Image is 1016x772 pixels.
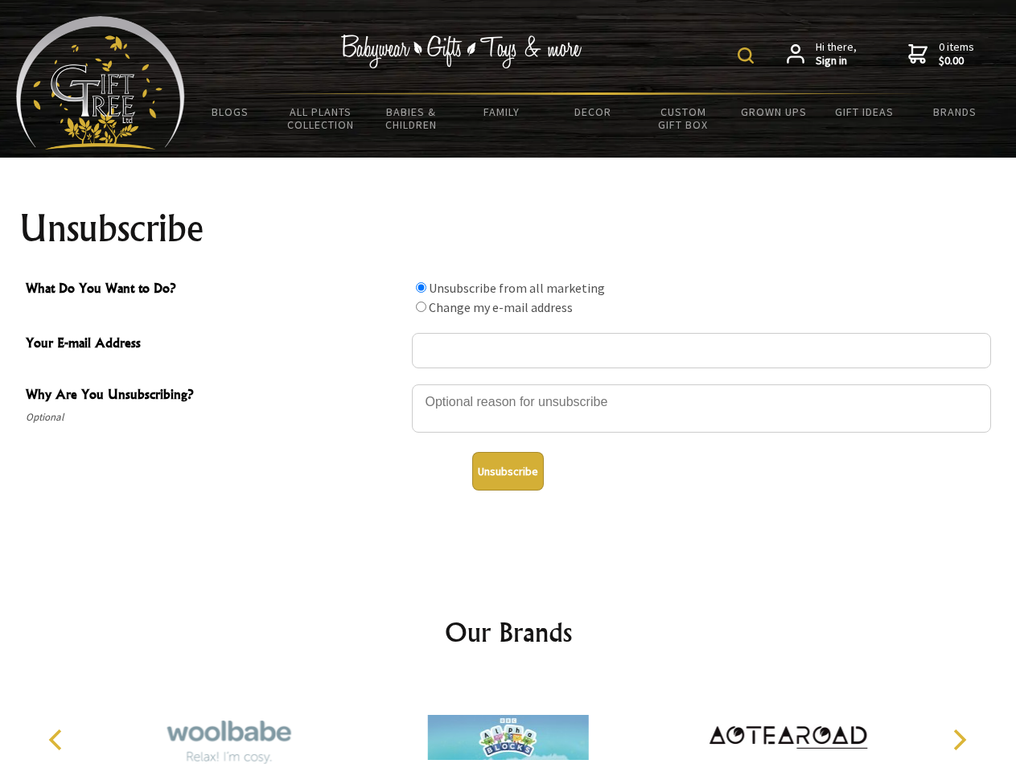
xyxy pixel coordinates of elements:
[910,95,1001,129] a: Brands
[341,35,582,68] img: Babywear - Gifts - Toys & more
[276,95,367,142] a: All Plants Collection
[416,282,426,293] input: What Do You Want to Do?
[19,209,997,248] h1: Unsubscribe
[429,280,605,296] label: Unsubscribe from all marketing
[941,722,977,758] button: Next
[366,95,457,142] a: Babies & Children
[40,722,76,758] button: Previous
[816,40,857,68] span: Hi there,
[939,39,974,68] span: 0 items
[412,384,991,433] textarea: Why Are You Unsubscribing?
[26,408,404,427] span: Optional
[728,95,819,129] a: Grown Ups
[26,333,404,356] span: Your E-mail Address
[939,54,974,68] strong: $0.00
[547,95,638,129] a: Decor
[819,95,910,129] a: Gift Ideas
[787,40,857,68] a: Hi there,Sign in
[412,333,991,368] input: Your E-mail Address
[816,54,857,68] strong: Sign in
[638,95,729,142] a: Custom Gift Box
[738,47,754,64] img: product search
[26,278,404,302] span: What Do You Want to Do?
[416,302,426,312] input: What Do You Want to Do?
[429,299,573,315] label: Change my e-mail address
[185,95,276,129] a: BLOGS
[472,452,544,491] button: Unsubscribe
[16,16,185,150] img: Babyware - Gifts - Toys and more...
[908,40,974,68] a: 0 items$0.00
[26,384,404,408] span: Why Are You Unsubscribing?
[457,95,548,129] a: Family
[32,613,985,651] h2: Our Brands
